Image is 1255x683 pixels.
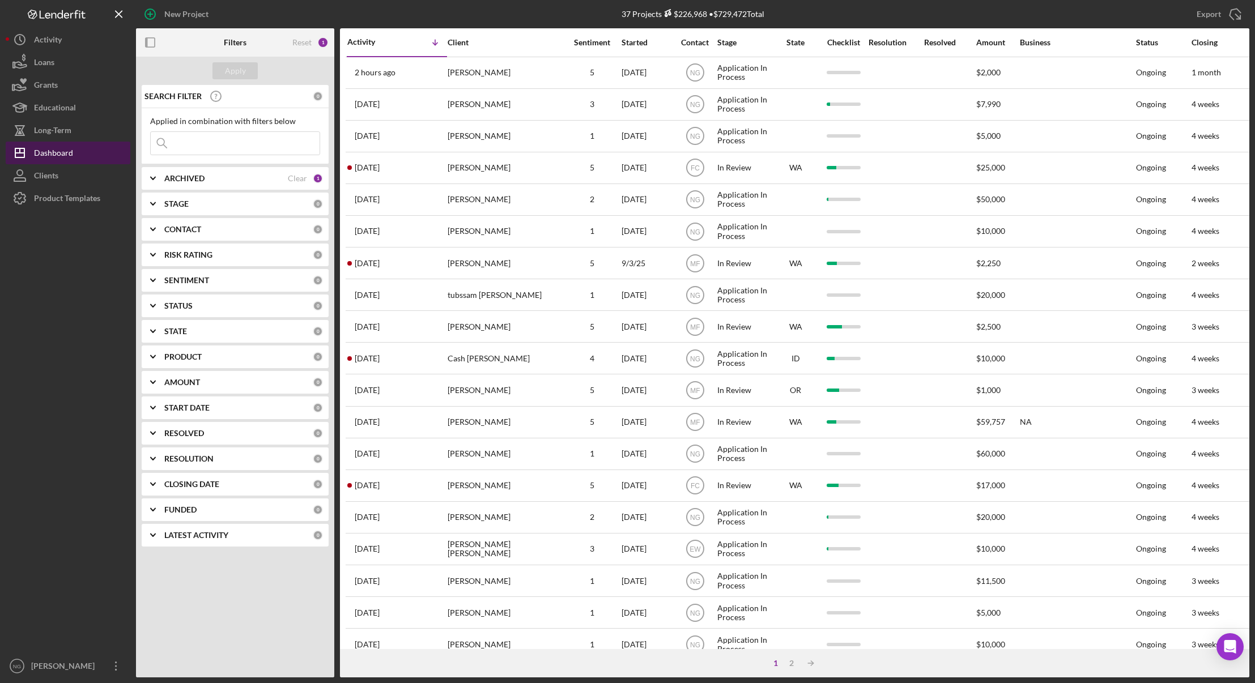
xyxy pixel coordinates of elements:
[869,38,923,47] div: Resolution
[1136,513,1166,522] div: Ongoing
[690,641,700,648] text: NG
[690,259,700,267] text: MF
[1192,67,1221,77] time: 1 month
[768,659,784,668] div: 1
[819,38,867,47] div: Checklist
[564,417,620,426] div: 5
[1136,481,1166,490] div: Ongoing
[313,403,323,413] div: 0
[448,439,561,469] div: [PERSON_NAME]
[6,164,130,187] button: Clients
[164,174,205,183] b: ARCHIVED
[347,37,397,46] div: Activity
[717,566,772,596] div: Application In Process
[1192,639,1219,649] time: 3 weeks
[1136,259,1166,268] div: Ongoing
[717,38,772,47] div: Stage
[773,163,818,172] div: WA
[313,250,323,260] div: 0
[355,449,380,458] time: 2025-09-15 03:53
[622,534,673,564] div: [DATE]
[355,68,395,77] time: 2025-09-19 20:38
[164,378,200,387] b: AMOUNT
[976,385,1001,395] span: $1,000
[690,514,700,522] text: NG
[976,544,1005,553] span: $10,000
[448,38,561,47] div: Client
[717,121,772,151] div: Application In Process
[976,417,1005,426] span: $59,757
[355,131,380,140] time: 2025-09-18 16:49
[313,352,323,362] div: 0
[717,280,772,310] div: Application In Process
[564,68,620,77] div: 5
[1136,544,1166,553] div: Ongoing
[313,173,323,183] div: 1
[355,227,380,236] time: 2025-09-17 10:09
[448,185,561,215] div: [PERSON_NAME]
[690,355,700,362] text: NG
[355,513,380,522] time: 2025-09-14 05:15
[564,259,620,268] div: 5
[164,199,189,208] b: STAGE
[355,259,380,268] time: 2025-09-17 04:51
[313,530,323,540] div: 0
[564,291,620,300] div: 1
[564,195,620,204] div: 2
[6,28,130,51] button: Activity
[448,280,561,310] div: tubssam [PERSON_NAME]
[976,608,1001,617] span: $5,000
[1020,38,1133,47] div: Business
[622,597,673,627] div: [DATE]
[717,471,772,501] div: In Review
[136,3,220,25] button: New Project
[144,92,202,101] b: SEARCH FILTER
[1192,258,1219,268] time: 2 weeks
[622,38,673,47] div: Started
[1136,195,1166,204] div: Ongoing
[313,224,323,234] div: 0
[164,250,212,259] b: RISK RATING
[6,187,130,210] button: Product Templates
[164,3,209,25] div: New Project
[1136,417,1166,426] div: Ongoing
[690,133,700,140] text: NG
[564,227,620,236] div: 1
[1192,290,1219,300] time: 4 weeks
[313,454,323,464] div: 0
[448,58,561,88] div: [PERSON_NAME]
[1136,608,1166,617] div: Ongoing
[448,375,561,405] div: [PERSON_NAME]
[1136,577,1166,586] div: Ongoing
[717,58,772,88] div: Application In Process
[164,327,187,336] b: STATE
[622,216,673,246] div: [DATE]
[355,577,380,586] time: 2025-09-13 01:29
[564,322,620,331] div: 5
[448,343,561,373] div: Cash [PERSON_NAME]
[1192,385,1219,395] time: 3 weeks
[622,502,673,532] div: [DATE]
[6,119,130,142] button: Long-Term
[164,225,201,234] b: CONTACT
[355,417,380,426] time: 2025-09-15 16:21
[355,195,380,204] time: 2025-09-17 19:05
[690,577,700,585] text: NG
[355,354,380,363] time: 2025-09-16 00:06
[773,354,818,363] div: ID
[622,375,673,405] div: [DATE]
[622,629,673,659] div: [DATE]
[976,163,1005,172] span: $25,000
[717,216,772,246] div: Application In Process
[6,51,130,74] a: Loans
[164,352,202,361] b: PRODUCT
[448,153,561,183] div: [PERSON_NAME]
[564,449,620,458] div: 1
[717,248,772,278] div: In Review
[1192,576,1219,586] time: 3 weeks
[448,89,561,119] div: [PERSON_NAME]
[1136,354,1166,363] div: Ongoing
[34,51,54,76] div: Loans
